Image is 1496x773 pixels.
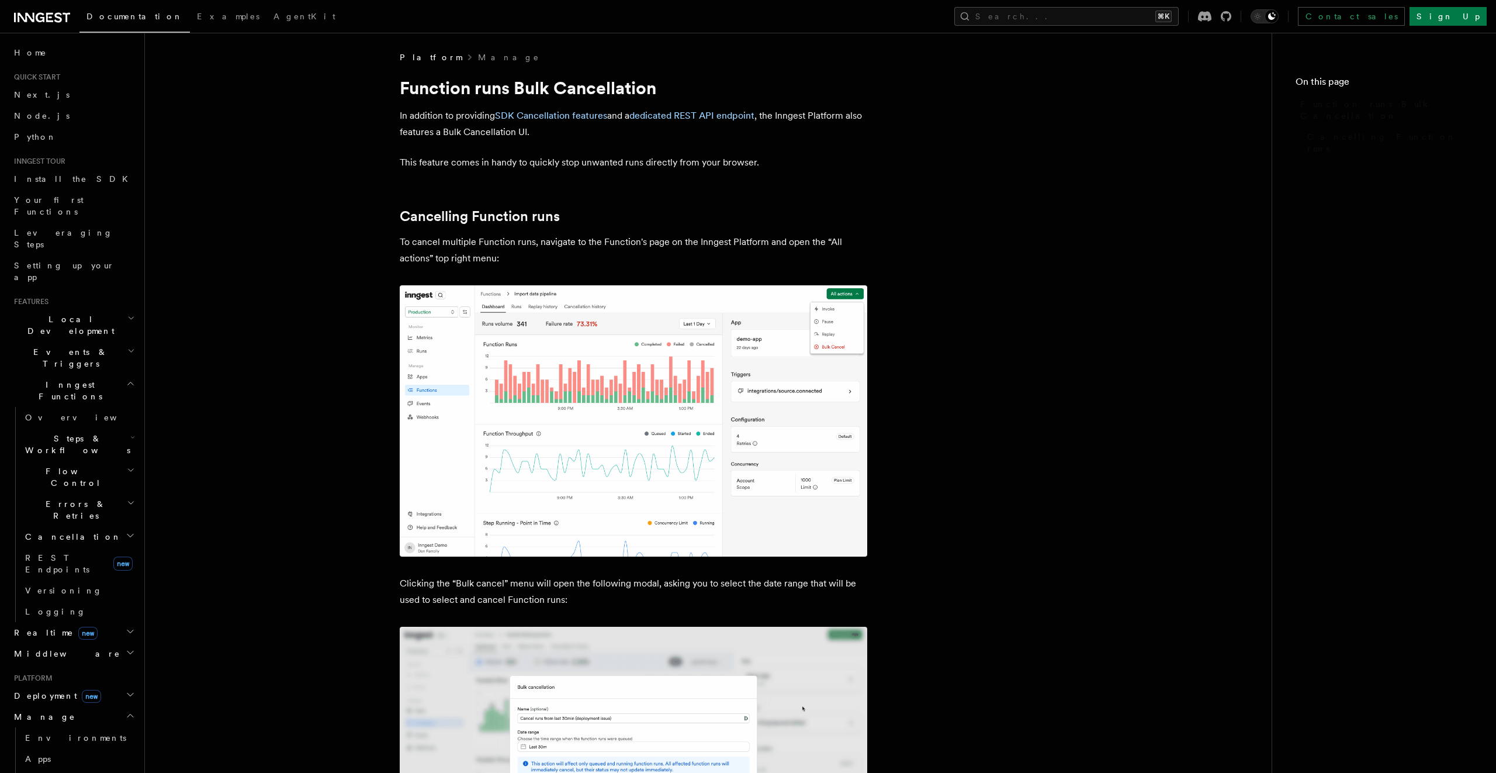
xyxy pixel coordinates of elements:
[9,407,137,622] div: Inngest Functions
[20,407,137,428] a: Overview
[82,690,101,703] span: new
[1307,131,1473,154] span: Cancelling Function runs
[20,498,127,522] span: Errors & Retries
[9,189,137,222] a: Your first Functions
[9,379,126,402] span: Inngest Functions
[9,255,137,288] a: Setting up your app
[400,575,867,608] p: Clicking the “Bulk cancel” menu will open the following modal, asking you to select the date rang...
[9,105,137,126] a: Node.js
[25,754,51,764] span: Apps
[1296,75,1473,94] h4: On this page
[1303,126,1473,159] a: Cancelling Function runs
[1300,98,1473,122] span: Function runs Bulk Cancellation
[20,748,137,769] a: Apps
[1251,9,1279,23] button: Toggle dark mode
[9,674,53,683] span: Platform
[25,586,102,595] span: Versioning
[20,461,137,494] button: Flow Control
[400,51,462,63] span: Platform
[20,580,137,601] a: Versioning
[9,706,137,727] button: Manage
[9,627,98,639] span: Realtime
[197,12,259,21] span: Examples
[9,157,65,166] span: Inngest tour
[400,108,867,140] p: In addition to providing and a , the Inngest Platform also features a Bulk Cancellation UI.
[1296,94,1473,126] a: Function runs Bulk Cancellation
[79,4,190,33] a: Documentation
[190,4,266,32] a: Examples
[1410,7,1487,26] a: Sign Up
[9,126,137,147] a: Python
[14,111,70,120] span: Node.js
[266,4,342,32] a: AgentKit
[14,228,113,249] span: Leveraging Steps
[20,433,130,456] span: Steps & Workflows
[400,234,867,267] p: To cancel multiple Function runs, navigate to the Function's page on the Inngest Platform and ope...
[9,711,75,723] span: Manage
[20,547,137,580] a: REST Endpointsnew
[9,685,137,706] button: Deploymentnew
[25,607,86,616] span: Logging
[113,557,133,571] span: new
[14,90,70,99] span: Next.js
[629,110,754,121] a: dedicated REST API endpoint
[78,627,98,640] span: new
[20,494,137,526] button: Errors & Retries
[400,208,560,225] a: Cancelling Function runs
[14,132,57,142] span: Python
[20,428,137,461] button: Steps & Workflows
[9,690,101,702] span: Deployment
[954,7,1179,26] button: Search...⌘K
[14,261,115,282] span: Setting up your app
[9,341,137,374] button: Events & Triggers
[9,297,49,306] span: Features
[14,174,135,184] span: Install the SDK
[25,413,146,422] span: Overview
[20,465,127,489] span: Flow Control
[495,110,607,121] a: SDK Cancellation features
[9,313,127,337] span: Local Development
[14,47,47,58] span: Home
[9,309,137,341] button: Local Development
[1298,7,1405,26] a: Contact sales
[9,73,60,82] span: Quick start
[20,526,137,547] button: Cancellation
[9,42,137,63] a: Home
[9,168,137,189] a: Install the SDK
[9,648,120,660] span: Middleware
[9,374,137,407] button: Inngest Functions
[9,222,137,255] a: Leveraging Steps
[25,733,126,743] span: Environments
[14,195,84,216] span: Your first Functions
[20,727,137,748] a: Environments
[273,12,335,21] span: AgentKit
[478,51,540,63] a: Manage
[400,154,867,171] p: This feature comes in handy to quickly stop unwanted runs directly from your browser.
[9,622,137,643] button: Realtimenew
[20,601,137,622] a: Logging
[9,643,137,664] button: Middleware
[86,12,183,21] span: Documentation
[400,77,867,98] h1: Function runs Bulk Cancellation
[1155,11,1172,22] kbd: ⌘K
[9,346,127,370] span: Events & Triggers
[25,553,89,574] span: REST Endpoints
[9,84,137,105] a: Next.js
[400,285,867,557] img: The bulk cancellation button can be found from a Function page, in the top right menu.
[20,531,122,543] span: Cancellation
